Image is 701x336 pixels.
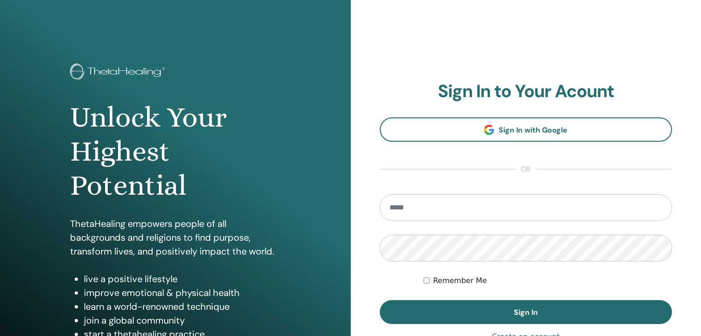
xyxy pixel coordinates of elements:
li: live a positive lifestyle [84,272,281,286]
a: Sign In with Google [380,117,672,142]
label: Remember Me [433,275,487,286]
p: ThetaHealing empowers people of all backgrounds and religions to find purpose, transform lives, a... [70,217,281,258]
h1: Unlock Your Highest Potential [70,100,281,203]
h2: Sign In to Your Acount [380,81,672,102]
li: join a global community [84,313,281,327]
span: Sign In [514,307,538,317]
span: or [516,164,536,175]
li: improve emotional & physical health [84,286,281,300]
button: Sign In [380,300,672,324]
span: Sign In with Google [499,125,567,135]
li: learn a world-renowned technique [84,300,281,313]
div: Keep me authenticated indefinitely or until I manually logout [424,275,672,286]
